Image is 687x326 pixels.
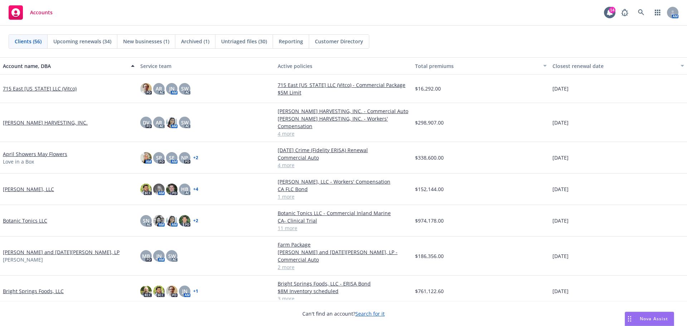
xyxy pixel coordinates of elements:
span: $186,356.00 [415,252,444,260]
span: [DATE] [552,85,569,92]
img: photo [140,286,152,297]
span: DV [143,119,150,126]
span: SW [181,85,189,92]
span: NP [181,154,188,161]
a: Search [634,5,648,20]
a: [PERSON_NAME], LLC [3,185,54,193]
span: [DATE] [552,287,569,295]
span: Customer Directory [315,38,363,45]
span: [DATE] [552,185,569,193]
a: 4 more [278,130,409,137]
a: + 1 [193,289,198,293]
button: Nova Assist [625,312,674,326]
div: Closest renewal date [552,62,676,70]
img: photo [153,184,165,195]
a: Commercial Auto [278,154,409,161]
span: Upcoming renewals (34) [53,38,111,45]
span: SP [156,154,162,161]
span: JN [156,252,162,260]
a: + 4 [193,187,198,191]
a: Switch app [651,5,665,20]
span: HB [181,185,188,193]
img: photo [140,152,152,164]
a: 1 more [278,193,409,200]
a: [PERSON_NAME], LLC - Workers' Compensation [278,178,409,185]
img: photo [140,83,152,94]
button: Closest renewal date [550,57,687,74]
a: + 2 [193,156,198,160]
span: $338,600.00 [415,154,444,161]
span: [DATE] [552,217,569,224]
div: 14 [609,7,615,13]
a: Accounts [6,3,55,23]
button: Active policies [275,57,412,74]
span: JN [169,85,175,92]
img: photo [179,215,190,227]
a: $8M Inventory scheduled [278,287,409,295]
img: photo [166,184,177,195]
a: Botanic Tonics LLC [3,217,47,224]
img: photo [166,215,177,227]
span: Love in a Box [3,158,34,165]
span: [DATE] [552,119,569,126]
span: [PERSON_NAME] [3,256,43,263]
a: 3 more [278,295,409,302]
a: Bright Springs Foods, LLC [3,287,64,295]
span: Nova Assist [640,316,668,322]
span: AR [156,119,162,126]
a: [PERSON_NAME] HARVESTING, INC. - Workers' Compensation [278,115,409,130]
span: Reporting [279,38,303,45]
span: JN [182,287,187,295]
a: Report a Bug [618,5,632,20]
a: $5M Limit [278,89,409,96]
a: Farm Package [278,241,409,248]
span: $761,122.60 [415,287,444,295]
button: Total premiums [412,57,550,74]
span: SN [143,217,150,224]
a: + 2 [193,219,198,223]
img: photo [153,286,165,297]
span: Clients (56) [15,38,42,45]
a: [PERSON_NAME] and [DATE][PERSON_NAME], LP [3,248,120,256]
a: 11 more [278,224,409,232]
img: photo [140,184,152,195]
a: Search for it [355,310,385,317]
div: Active policies [278,62,409,70]
a: CA FLC Bond [278,185,409,193]
a: April Showers May Flowers [3,150,67,158]
a: Botanic Tonics LLC - Commercial Inland Marine [278,209,409,217]
span: SE [169,154,175,161]
a: [PERSON_NAME] and [DATE][PERSON_NAME], LP - Commercial Auto [278,248,409,263]
span: New businesses (1) [123,38,169,45]
a: 715 East [US_STATE] LLC (Vitco) - Commercial Package [278,81,409,89]
span: Untriaged files (30) [221,38,267,45]
a: CA- Clinical Trial [278,217,409,224]
span: $152,144.00 [415,185,444,193]
span: $16,292.00 [415,85,441,92]
div: Account name, DBA [3,62,127,70]
a: 4 more [278,161,409,169]
span: AR [156,85,162,92]
span: MB [142,252,150,260]
div: Drag to move [625,312,634,326]
span: $298,907.00 [415,119,444,126]
span: [DATE] [552,154,569,161]
button: Service team [137,57,275,74]
a: [DATE] Crime (Fidelity ERISA) Renewal [278,146,409,154]
span: $974,178.00 [415,217,444,224]
a: [PERSON_NAME] HARVESTING, INC. - Commercial Auto [278,107,409,115]
span: SW [181,119,189,126]
span: Accounts [30,10,53,15]
div: Service team [140,62,272,70]
img: photo [166,286,177,297]
a: [PERSON_NAME] HARVESTING, INC. [3,119,88,126]
img: photo [153,215,165,227]
span: SW [168,252,176,260]
span: [DATE] [552,252,569,260]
